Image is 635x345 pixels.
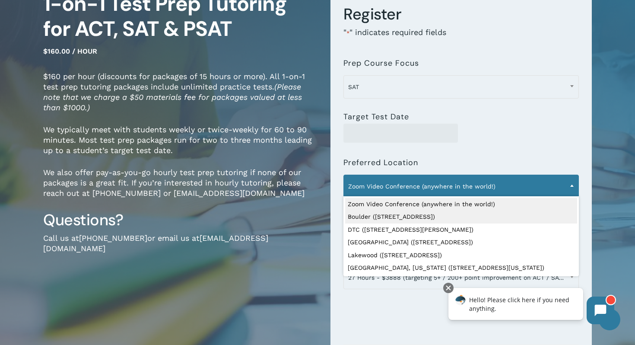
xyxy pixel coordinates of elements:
a: [EMAIL_ADDRESS][DOMAIN_NAME] [43,233,268,253]
span: Zoom Video Conference (anywhere in the world!) [344,177,578,195]
p: We also offer pay-as-you-go hourly test prep tutoring if none of our packages is a great fit. If ... [43,167,317,210]
h3: Register [343,4,579,24]
li: [GEOGRAPHIC_DATA], [US_STATE] ([STREET_ADDRESS][US_STATE]) [345,262,577,275]
a: [PHONE_NUMBER] [79,233,147,243]
li: DTC ([STREET_ADDRESS][PERSON_NAME]) [345,224,577,236]
label: Target Test Date [343,112,409,121]
p: " " indicates required fields [343,27,579,50]
span: Zoom Video Conference (anywhere in the world!) [343,175,579,198]
span: 27 Hours - $3888 (targeting 5+ / 200+ point improvement on ACT / SAT; reg. $4320) [343,266,579,289]
em: (Please note that we charge a $50 materials fee for packages valued at less than $1000.) [43,82,302,112]
li: Boulder ([STREET_ADDRESS]) [345,211,577,224]
li: Lakewood ([STREET_ADDRESS]) [345,249,577,262]
label: Preferred Location [343,158,418,167]
p: We typically meet with students weekly or twice-weekly for 60 to 90 minutes. Most test prep packa... [43,125,317,167]
span: 27 Hours - $3888 (targeting 5+ / 200+ point improvement on ACT / SAT; reg. $4320) [344,268,578,287]
span: $160.00 / hour [43,47,97,55]
p: $160 per hour (discounts for packages of 15 hours or more). All 1-on-1 test prep tutoring package... [43,71,317,125]
iframe: Chatbot [439,281,623,333]
label: Prep Course Focus [343,59,419,67]
iframe: reCAPTCHA [343,294,475,328]
span: SAT [344,78,578,96]
p: Call us at or email us at [43,233,317,265]
span: SAT [343,75,579,99]
li: Zoom Video Conference (anywhere in the world!) [345,198,577,211]
li: [GEOGRAPHIC_DATA] ([STREET_ADDRESS]) [345,236,577,249]
h3: Questions? [43,210,317,230]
